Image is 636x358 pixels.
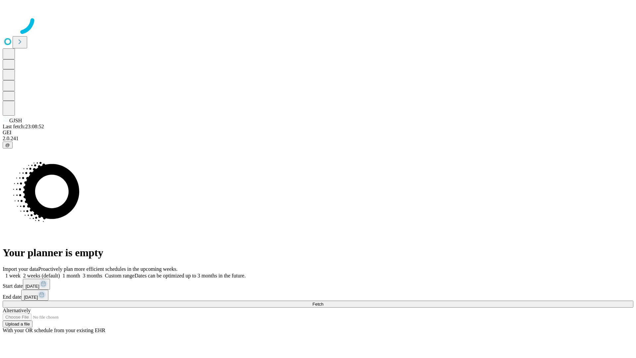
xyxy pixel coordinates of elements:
[5,273,21,278] span: 1 week
[83,273,102,278] span: 3 months
[9,118,22,123] span: GJSH
[21,290,48,301] button: [DATE]
[63,273,80,278] span: 1 month
[5,143,10,148] span: @
[3,279,633,290] div: Start date
[3,136,633,142] div: 2.0.241
[3,308,30,313] span: Alternatively
[3,247,633,259] h1: Your planner is empty
[312,302,323,307] span: Fetch
[3,321,32,328] button: Upload a file
[3,266,38,272] span: Import your data
[3,290,633,301] div: End date
[23,273,60,278] span: 2 weeks (default)
[3,328,105,333] span: With your OR schedule from your existing EHR
[3,301,633,308] button: Fetch
[105,273,134,278] span: Custom range
[23,279,50,290] button: [DATE]
[3,130,633,136] div: GEI
[3,124,44,129] span: Last fetch: 23:08:52
[38,266,178,272] span: Proactively plan more efficient schedules in the upcoming weeks.
[3,142,13,149] button: @
[134,273,245,278] span: Dates can be optimized up to 3 months in the future.
[24,295,38,300] span: [DATE]
[26,284,39,289] span: [DATE]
